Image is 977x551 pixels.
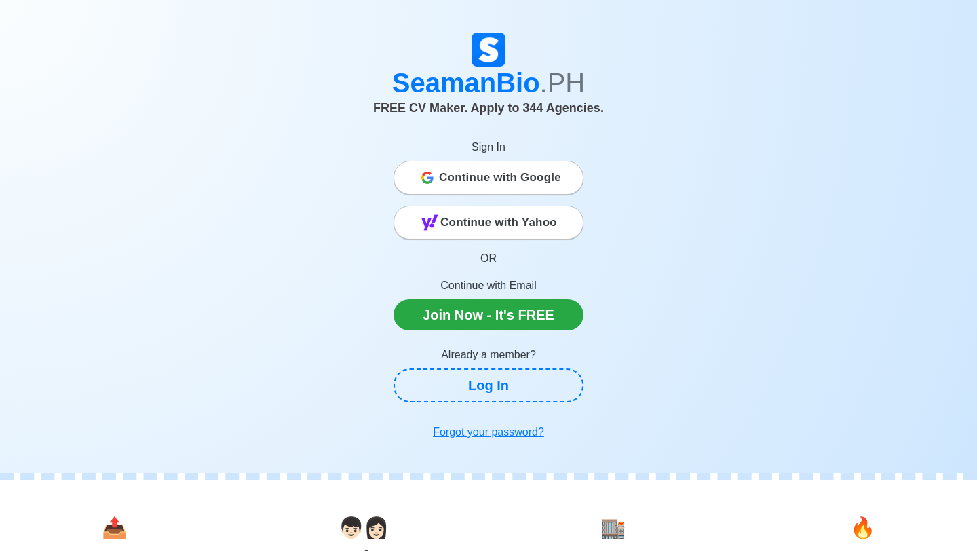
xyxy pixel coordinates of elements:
span: agencies [600,516,626,539]
a: Forgot your password? [394,419,583,446]
button: Continue with Yahoo [394,206,583,240]
span: jobs [850,516,875,539]
img: Logo [472,33,505,66]
span: .PH [540,68,586,98]
button: Continue with Google [394,161,583,195]
span: FREE CV Maker. Apply to 344 Agencies. [373,101,604,115]
span: applications [102,516,127,539]
span: users [339,516,389,539]
p: Already a member? [394,347,583,363]
p: Continue with Email [394,278,583,294]
p: OR [394,250,583,267]
u: Forgot your password? [433,426,544,438]
p: Sign In [394,139,583,155]
h1: SeamanBio [112,66,865,99]
span: Continue with Yahoo [440,209,557,236]
span: Continue with Google [439,164,561,191]
a: Log In [394,368,583,402]
a: Join Now - It's FREE [394,299,583,330]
